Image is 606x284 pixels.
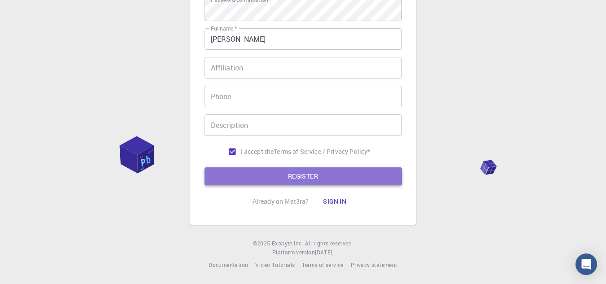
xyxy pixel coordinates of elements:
span: Terms of service [302,261,343,268]
span: Exabyte Inc. [272,240,303,247]
a: Terms of Service / Privacy Policy* [274,147,370,156]
a: Privacy statement [351,261,397,270]
span: [DATE] . [315,249,334,256]
label: Fullname [211,25,237,32]
span: I accept the [241,147,274,156]
p: Terms of Service / Privacy Policy * [274,147,370,156]
a: Video Tutorials [255,261,295,270]
button: REGISTER [205,167,402,185]
a: Exabyte Inc. [272,239,303,248]
p: Already on Mat3ra? [253,197,309,206]
span: Video Tutorials [255,261,295,268]
span: All rights reserved. [305,239,353,248]
a: [DATE]. [315,248,334,257]
a: Terms of service [302,261,343,270]
span: Platform version [272,248,315,257]
button: Sign in [316,192,353,210]
span: Privacy statement [351,261,397,268]
span: © 2025 [253,239,272,248]
a: Documentation [209,261,248,270]
div: Open Intercom Messenger [575,253,597,275]
span: Documentation [209,261,248,268]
